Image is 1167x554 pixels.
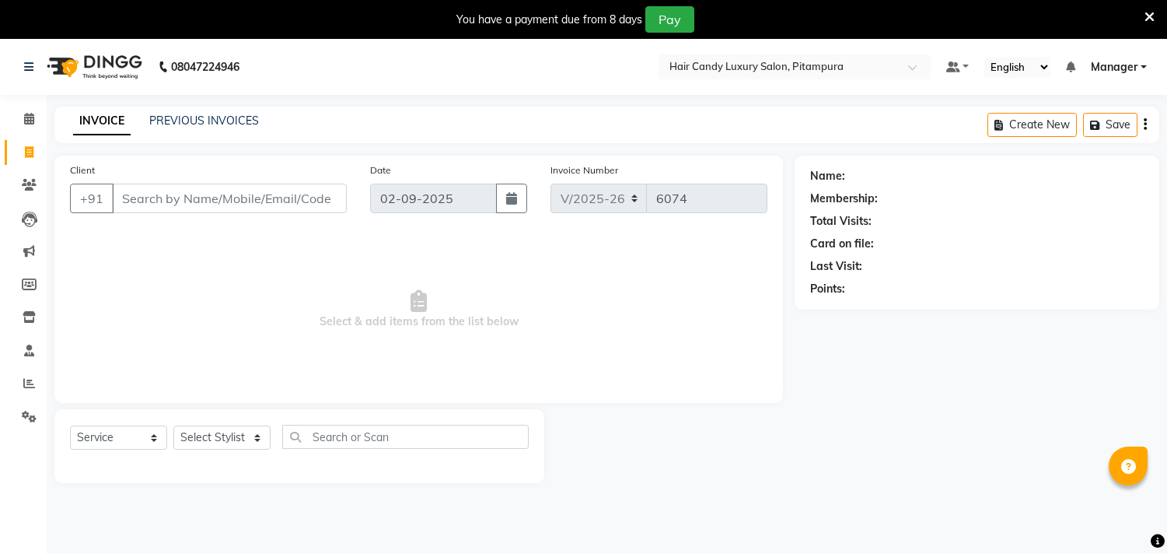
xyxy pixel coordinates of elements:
label: Invoice Number [550,163,618,177]
input: Search or Scan [282,425,529,449]
button: +91 [70,184,114,213]
input: Search by Name/Mobile/Email/Code [112,184,347,213]
div: You have a payment due from 8 days [456,12,642,28]
div: Points: [810,281,845,297]
div: Last Visit: [810,258,862,275]
label: Client [70,163,95,177]
button: Pay [645,6,694,33]
button: Save [1083,113,1137,137]
a: INVOICE [73,107,131,135]
div: Total Visits: [810,213,872,230]
iframe: chat widget [1102,492,1151,538]
div: Name: [810,168,845,184]
button: Create New [987,113,1077,137]
span: Select & add items from the list below [70,232,767,387]
div: Card on file: [810,236,874,252]
label: Date [370,163,391,177]
a: PREVIOUS INVOICES [149,114,259,128]
span: Manager [1091,59,1137,75]
b: 08047224946 [171,45,239,89]
img: logo [40,45,146,89]
div: Membership: [810,191,878,207]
